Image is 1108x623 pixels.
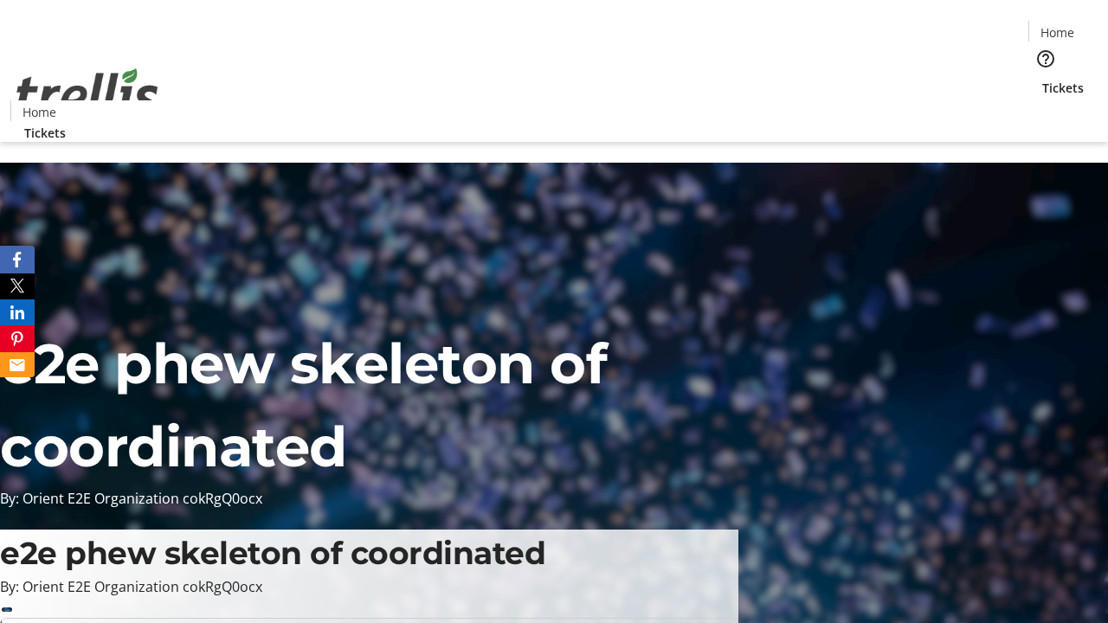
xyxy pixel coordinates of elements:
[1028,97,1063,132] button: Cart
[24,124,66,142] span: Tickets
[10,49,164,136] img: Orient E2E Organization cokRgQ0ocx's Logo
[23,103,56,121] span: Home
[10,124,80,142] a: Tickets
[1042,79,1084,97] span: Tickets
[1040,23,1074,42] span: Home
[1029,23,1085,42] a: Home
[1028,42,1063,76] button: Help
[11,103,67,121] a: Home
[1028,79,1098,97] a: Tickets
